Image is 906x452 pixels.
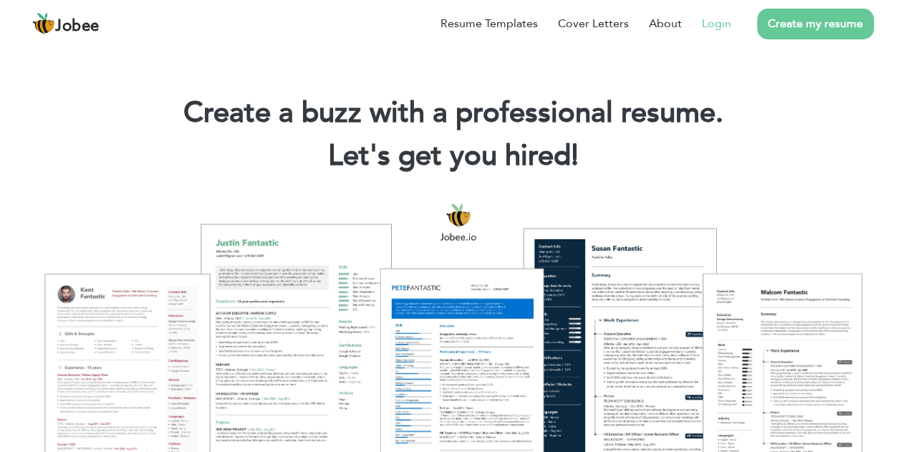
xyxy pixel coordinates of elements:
a: Login [702,15,731,32]
span: | [572,136,578,175]
h2: Let's [21,138,885,175]
h1: Create a buzz with a professional resume. [21,95,885,132]
span: get you hired! [398,136,579,175]
span: Jobee [55,19,100,34]
a: Create my resume [757,9,874,39]
img: jobee.io [32,12,55,35]
a: Resume Templates [440,15,538,32]
a: Jobee [32,12,100,35]
a: About [649,15,682,32]
a: Cover Letters [558,15,629,32]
